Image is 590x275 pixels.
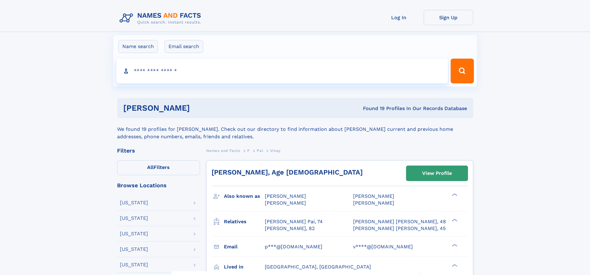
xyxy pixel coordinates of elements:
div: [US_STATE] [120,216,148,221]
div: ❯ [450,218,458,222]
span: All [147,164,154,170]
img: Logo Names and Facts [117,10,206,27]
button: Search Button [451,59,474,83]
span: [PERSON_NAME] [353,200,394,206]
div: Found 19 Profiles In Our Records Database [276,105,467,112]
div: [US_STATE] [120,231,148,236]
input: search input [116,59,448,83]
div: Browse Locations [117,183,200,188]
span: p***@[DOMAIN_NAME] [265,244,322,250]
a: [PERSON_NAME] [PERSON_NAME], 45 [353,225,446,232]
a: Log In [374,10,424,25]
div: [US_STATE] [120,262,148,267]
div: ❯ [450,193,458,197]
label: Email search [164,40,203,53]
span: [PERSON_NAME] [265,193,306,199]
span: [PERSON_NAME] [353,193,394,199]
h1: [PERSON_NAME] [123,104,277,112]
h3: Also known as [224,191,265,202]
h3: Email [224,242,265,252]
a: [PERSON_NAME] [PERSON_NAME], 48 [353,218,446,225]
a: Sign Up [424,10,473,25]
h3: Lived in [224,262,265,272]
h3: Relatives [224,216,265,227]
a: Pai [257,147,263,154]
a: View Profile [406,166,468,181]
span: [PERSON_NAME] [265,200,306,206]
span: P [247,149,250,153]
a: Names and Facts [206,147,240,154]
div: [US_STATE] [120,200,148,205]
div: ❯ [450,263,458,267]
label: Filters [117,160,200,175]
div: We found 19 profiles for [PERSON_NAME]. Check out our directory to find information about [PERSON... [117,118,473,140]
a: [PERSON_NAME], 82 [265,225,315,232]
div: [US_STATE] [120,247,148,252]
a: P [247,147,250,154]
a: [PERSON_NAME], Age [DEMOGRAPHIC_DATA] [212,168,363,176]
div: ❯ [450,243,458,247]
span: Vinay [270,149,281,153]
div: Filters [117,148,200,153]
div: View Profile [422,166,452,180]
a: [PERSON_NAME] Pai, 74 [265,218,323,225]
label: Name search [118,40,158,53]
span: [GEOGRAPHIC_DATA], [GEOGRAPHIC_DATA] [265,264,371,270]
span: Pai [257,149,263,153]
